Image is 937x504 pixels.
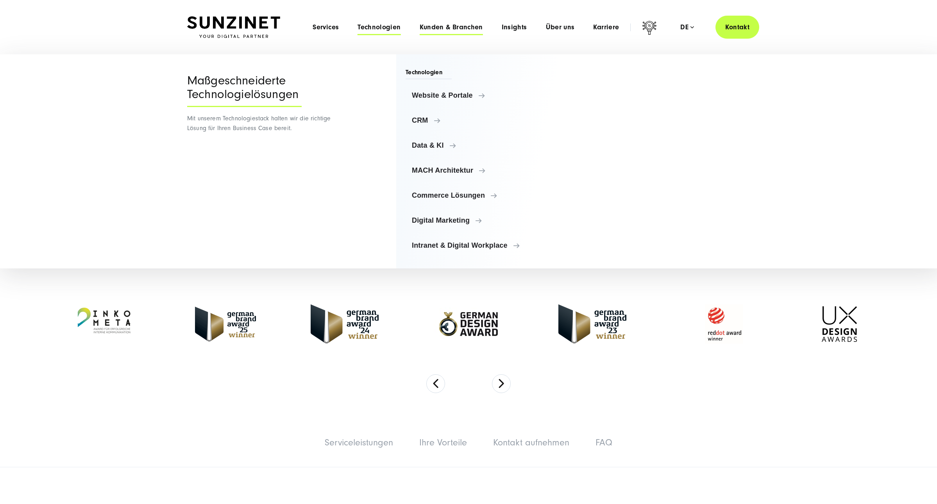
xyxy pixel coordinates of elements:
img: Inkometa Award für interne Kommunikation - Full Service Digitalagentur SUNZINET [58,300,140,347]
a: Kontakt [715,16,759,39]
a: Website & Portale [406,86,573,105]
a: Data & KI [406,136,573,155]
img: German Brand Award 2023 Winner - Full Service digital agentur SUNZINET [558,304,626,343]
img: SUNZINET Full Service Digital Agentur [187,16,280,38]
span: Data & KI [412,141,567,149]
a: Serviceleistungen [325,437,393,448]
div: de [680,23,694,31]
a: FAQ [595,437,612,448]
a: Technologien [358,23,401,31]
a: Ihre Vorteile [419,437,467,448]
a: Kontakt aufnehmen [493,437,569,448]
span: CRM [412,116,567,124]
img: German-Brand-Award - Full Service digital agentur SUNZINET [311,304,379,343]
img: German Brand Award winner 2025 - Full Service Digital Agentur SUNZINET [195,307,256,341]
span: MACH Architektur [412,166,567,174]
img: Reddot Award Winner - Full Service Digitalagentur SUNZINET [681,300,767,349]
a: Intranet & Digital Workplace [406,236,573,255]
img: German-Design-Award [433,295,504,353]
a: Commerce Lösungen [406,186,573,205]
span: Website & Portale [412,91,567,99]
div: Maßgeschneiderte Technologielösungen [187,74,302,107]
a: CRM [406,111,573,130]
img: UX-Design-Awards [822,306,857,342]
a: Insights [502,23,527,31]
a: Karriere [593,23,619,31]
a: Digital Marketing [406,211,573,230]
a: MACH Architektur [406,161,573,180]
span: Commerce Lösungen [412,191,567,199]
span: Technologien [406,68,452,79]
a: Services [313,23,339,31]
span: Digital Marketing [412,216,567,224]
a: Kunden & Branchen [420,23,483,31]
p: Mit unserem Technologiestack halten wir die richtige Lösung für Ihren Business Case bereit. [187,114,334,133]
a: Über uns [546,23,575,31]
button: Next [492,374,511,393]
button: Previous [426,374,445,393]
span: Intranet & Digital Workplace [412,241,567,249]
